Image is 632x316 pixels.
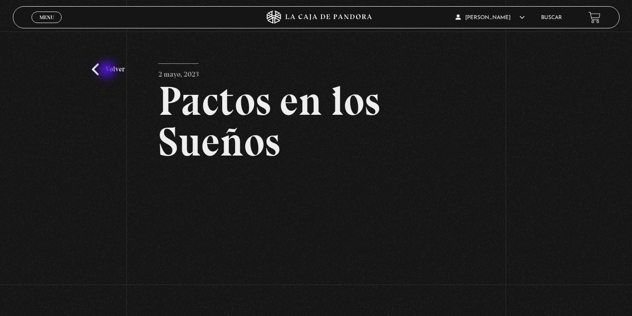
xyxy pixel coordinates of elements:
span: Menu [39,15,54,20]
p: 2 mayo, 2023 [158,63,199,81]
a: View your shopping cart [589,12,601,23]
h2: Pactos en los Sueños [158,81,474,162]
a: Buscar [541,15,562,20]
span: Cerrar [36,22,57,28]
a: Volver [92,63,125,75]
span: [PERSON_NAME] [455,15,525,20]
